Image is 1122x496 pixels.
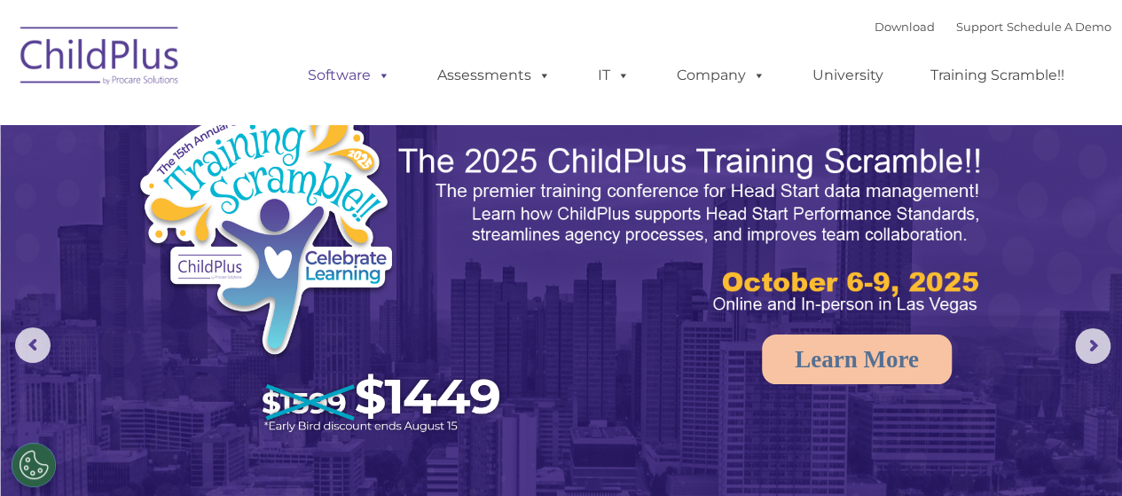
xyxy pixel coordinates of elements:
img: ChildPlus by Procare Solutions [12,14,189,103]
a: Learn More [762,335,952,384]
a: Software [290,58,408,93]
a: Schedule A Demo [1007,20,1111,34]
span: Last name [247,117,301,130]
a: Training Scramble!! [913,58,1082,93]
a: Download [875,20,935,34]
font: | [875,20,1111,34]
a: Support [956,20,1003,34]
a: University [795,58,901,93]
a: IT [580,58,647,93]
a: Assessments [420,58,569,93]
span: Phone number [247,190,322,203]
a: Company [659,58,783,93]
button: Cookies Settings [12,443,56,487]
